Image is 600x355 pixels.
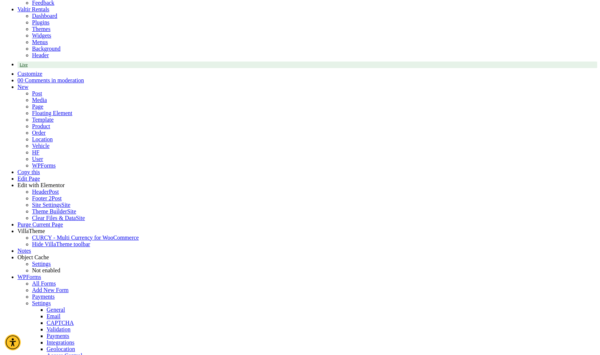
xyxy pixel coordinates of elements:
ul: New [17,90,597,169]
ul: Valtir Rentals [17,26,597,59]
a: Theme BuilderSite [32,208,76,214]
a: Integrations [47,339,74,346]
a: Vehicle [32,143,49,149]
a: Notes [17,248,31,254]
a: WPForms [32,162,56,169]
span: Post [52,195,62,201]
a: Email [47,313,60,319]
div: Object Cache [17,254,597,261]
a: Settings [32,300,51,306]
span: Post [49,189,59,195]
a: Payments [32,293,55,300]
a: Header [32,52,49,58]
a: Customize [17,71,42,77]
a: Floating Element [32,110,72,116]
a: Themes [32,26,51,32]
a: Background [32,46,60,52]
span: Site [67,208,76,214]
span: New [17,84,28,90]
a: Add New Form [32,287,68,293]
a: Template [32,117,53,123]
div: Accessibility Menu [5,334,21,350]
a: CURCY - Multi Currency for WooCommerce [32,234,139,241]
a: Settings [32,261,51,267]
a: Dashboard [32,13,57,19]
a: Page [32,103,43,110]
a: Live [17,62,597,68]
a: Product [32,123,50,129]
a: Order [32,130,45,136]
div: Status: Not enabled [32,267,597,274]
a: Clear Files & DataSite [32,215,85,221]
span: Site [76,215,85,221]
a: Site SettingsSite [32,202,70,208]
span: Clear Files & Data [32,215,76,221]
ul: Valtir Rentals [17,13,597,26]
a: Location [32,136,53,142]
span: Hide VillaTheme toolbar [32,241,90,247]
div: VillaTheme [17,228,597,234]
a: General [47,307,65,313]
a: Footer 2Post [32,195,61,201]
a: Menus [32,39,48,45]
a: Plugins [32,19,49,25]
span: Header [32,189,49,195]
a: HF [32,149,39,155]
a: Payments [47,333,69,339]
a: Media [32,97,47,103]
a: Valtir Rentals [17,6,49,12]
a: Post [32,90,42,96]
a: Copy this [17,169,40,175]
a: All Forms [32,280,56,287]
a: Widgets [32,32,51,39]
span: Site Settings [32,202,61,208]
span: 0 Comments in moderation [20,77,84,83]
span: Footer 2 [32,195,52,201]
a: HeaderPost [32,189,59,195]
a: Geolocation [47,346,75,352]
a: CAPTCHA [47,320,74,326]
span: Theme Builder [32,208,67,214]
a: Purge Current Page [17,221,63,228]
a: Validation [47,326,71,332]
span: 0 [17,77,20,83]
a: WPForms [17,274,41,280]
span: Edit with Elementor [17,182,65,188]
a: Edit Page [17,175,40,182]
a: User [32,156,43,162]
span: Site [61,202,70,208]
